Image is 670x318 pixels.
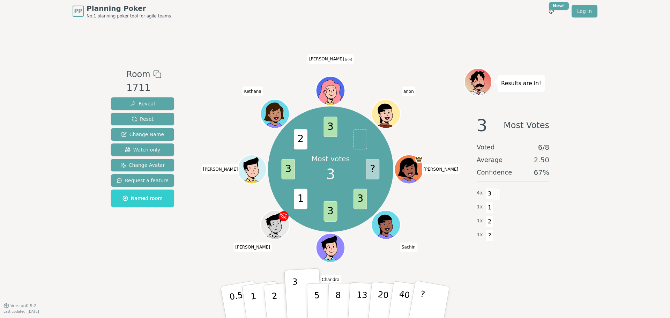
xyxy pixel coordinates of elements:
[74,7,82,15] span: PP
[549,2,569,10] div: New!
[111,97,174,110] button: Reveal
[125,146,161,153] span: Watch only
[111,113,174,125] button: Reset
[126,68,150,81] span: Room
[201,164,240,174] span: Click to change your name
[111,159,174,171] button: Change Avatar
[111,190,174,207] button: Named room
[117,177,169,184] span: Request a feature
[111,174,174,187] button: Request a feature
[132,116,154,123] span: Reset
[477,203,483,211] span: 1 x
[122,195,163,202] span: Named room
[121,131,164,138] span: Change Name
[486,202,494,214] span: 1
[477,189,483,197] span: 4 x
[477,155,502,165] span: Average
[477,142,495,152] span: Voted
[242,87,263,96] span: Click to change your name
[130,100,155,107] span: Reveal
[400,242,417,252] span: Click to change your name
[324,201,337,222] span: 3
[282,159,295,180] span: 3
[572,5,597,17] a: Log in
[3,303,37,309] button: Version0.9.2
[111,128,174,141] button: Change Name
[477,231,483,239] span: 1 x
[320,275,341,284] span: Click to change your name
[3,310,39,313] span: Last updated: [DATE]
[501,79,541,88] p: Results are in!
[545,5,558,17] button: New!
[294,189,307,209] span: 1
[477,217,483,225] span: 1 x
[486,188,494,200] span: 3
[312,154,350,164] p: Most votes
[120,162,165,169] span: Change Avatar
[353,189,367,209] span: 3
[486,230,494,242] span: ?
[292,277,300,315] p: 3
[477,117,487,134] span: 3
[317,77,344,104] button: Click to change your avatar
[416,156,423,163] span: Natasha is the host
[10,303,37,309] span: Version 0.9.2
[326,164,335,185] span: 3
[87,13,171,19] span: No.1 planning poker tool for agile teams
[233,242,272,252] span: Click to change your name
[307,54,354,64] span: Click to change your name
[504,117,549,134] span: Most Votes
[402,87,416,96] span: Click to change your name
[344,58,352,61] span: (you)
[422,164,460,174] span: Click to change your name
[486,216,494,228] span: 2
[111,143,174,156] button: Watch only
[366,159,380,180] span: ?
[534,168,549,177] span: 67 %
[477,168,512,177] span: Confidence
[87,3,171,13] span: Planning Poker
[534,155,549,165] span: 2.50
[538,142,549,152] span: 6 / 8
[324,117,337,138] span: 3
[73,3,171,19] a: PPPlanning PokerNo.1 planning poker tool for agile teams
[294,129,307,150] span: 2
[126,81,161,95] div: 1711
